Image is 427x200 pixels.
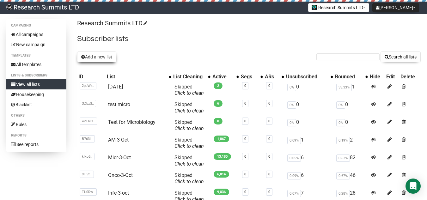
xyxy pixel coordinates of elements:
th: Unsubscribed: No sort applied, activate to apply an ascending sort [285,72,334,81]
a: 0 [244,101,246,106]
button: Search all lists [381,52,421,62]
td: 0 [285,117,334,134]
span: 9FI9t.. [80,171,94,178]
span: TU0Rw.. [80,188,97,196]
div: Segs [241,74,257,80]
a: AM-3-Oct [108,137,129,143]
a: 0 [244,155,246,159]
div: ID [78,74,104,80]
li: Others [6,112,66,119]
td: 1 [334,81,369,99]
span: 0% [336,119,345,126]
span: Skipped [174,137,204,149]
a: All templates [6,59,66,70]
a: 0 [268,155,270,159]
th: ID: No sort applied, sorting is disabled [77,72,106,81]
div: Hide [370,74,384,80]
span: 0.05% [287,155,301,162]
td: 46 [334,170,369,187]
a: Micr-3-Oct [108,155,131,161]
span: 0 [214,118,223,124]
span: 0.67% [336,172,350,179]
span: 0.09% [287,172,301,179]
span: 6 [214,100,223,107]
button: Add a new list [77,52,116,62]
span: 0% [336,101,345,109]
span: 0.62% [336,155,350,162]
button: [PERSON_NAME] [372,3,419,12]
div: Open Intercom Messenger [406,179,421,194]
a: 0 [268,101,270,106]
span: 0.28% [336,190,350,197]
a: 0 [244,137,246,141]
th: Bounced: No sort applied, activate to apply an ascending sort [334,72,369,81]
a: Click to clean [174,90,204,96]
span: Skipped [174,172,204,185]
img: bccbfd5974049ef095ce3c15df0eef5a [6,4,12,10]
span: 6,814 [214,171,229,178]
td: 82 [334,152,369,170]
a: Housekeeping [6,89,66,100]
div: Unsubscribed [286,74,328,80]
a: [DATE] [108,84,123,90]
th: Hide: No sort applied, sorting is disabled [369,72,385,81]
span: Skipped [174,84,204,96]
th: List: No sort applied, activate to apply an ascending sort [106,72,172,81]
td: 2 [334,134,369,152]
a: Test for Microbiology [108,119,156,125]
h2: Subscriber lists [77,33,421,45]
a: All campaigns [6,29,66,39]
a: 0 [268,84,270,88]
button: Research Summits LTD [308,3,369,12]
a: Research Summits LTD [77,19,146,27]
span: 9,836 [214,189,229,195]
a: Onco-3-Oct [108,172,133,178]
td: 0 [334,99,369,117]
li: Campaigns [6,22,66,29]
a: View all lists [6,79,66,89]
span: SZbzG.. [80,100,96,107]
span: 13,180 [214,153,231,160]
a: 0 [244,172,246,176]
li: Reports [6,132,66,139]
a: Infe-3-oct [108,190,129,196]
a: Click to clean [174,179,204,185]
a: Rules [6,119,66,130]
a: 0 [268,119,270,123]
td: 6 [285,152,334,170]
td: 6 [285,170,334,187]
div: Edit [386,74,398,80]
span: Skipped [174,119,204,131]
span: 33.33% [336,84,352,91]
a: Click to clean [174,143,204,149]
a: Click to clean [174,161,204,167]
a: Blacklist [6,100,66,110]
span: 1,067 [214,136,229,142]
div: List [107,74,166,80]
span: 2pJWx.. [80,82,96,89]
span: 2 [214,82,223,89]
a: See reports [6,139,66,149]
th: Delete: No sort applied, sorting is disabled [399,72,421,81]
li: Lists & subscribers [6,72,66,79]
th: Edit: No sort applied, sorting is disabled [385,72,399,81]
td: 0 [285,99,334,117]
span: 0.19% [336,137,350,144]
span: wqLNO.. [80,118,97,125]
div: Active [212,74,233,80]
a: 0 [244,119,246,123]
th: Segs: No sort applied, activate to apply an ascending sort [240,72,264,81]
div: Delete [400,74,419,80]
span: 0% [287,101,296,109]
a: 0 [244,190,246,194]
a: 0 [244,84,246,88]
a: 0 [268,172,270,176]
li: Templates [6,52,66,59]
span: 0% [287,84,296,91]
td: 0 [285,81,334,99]
a: New campaign [6,39,66,50]
a: test micro [108,101,130,107]
span: Skipped [174,155,204,167]
a: Click to clean [174,108,204,114]
th: List Cleaning: No sort applied, activate to apply an ascending sort [172,72,211,81]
